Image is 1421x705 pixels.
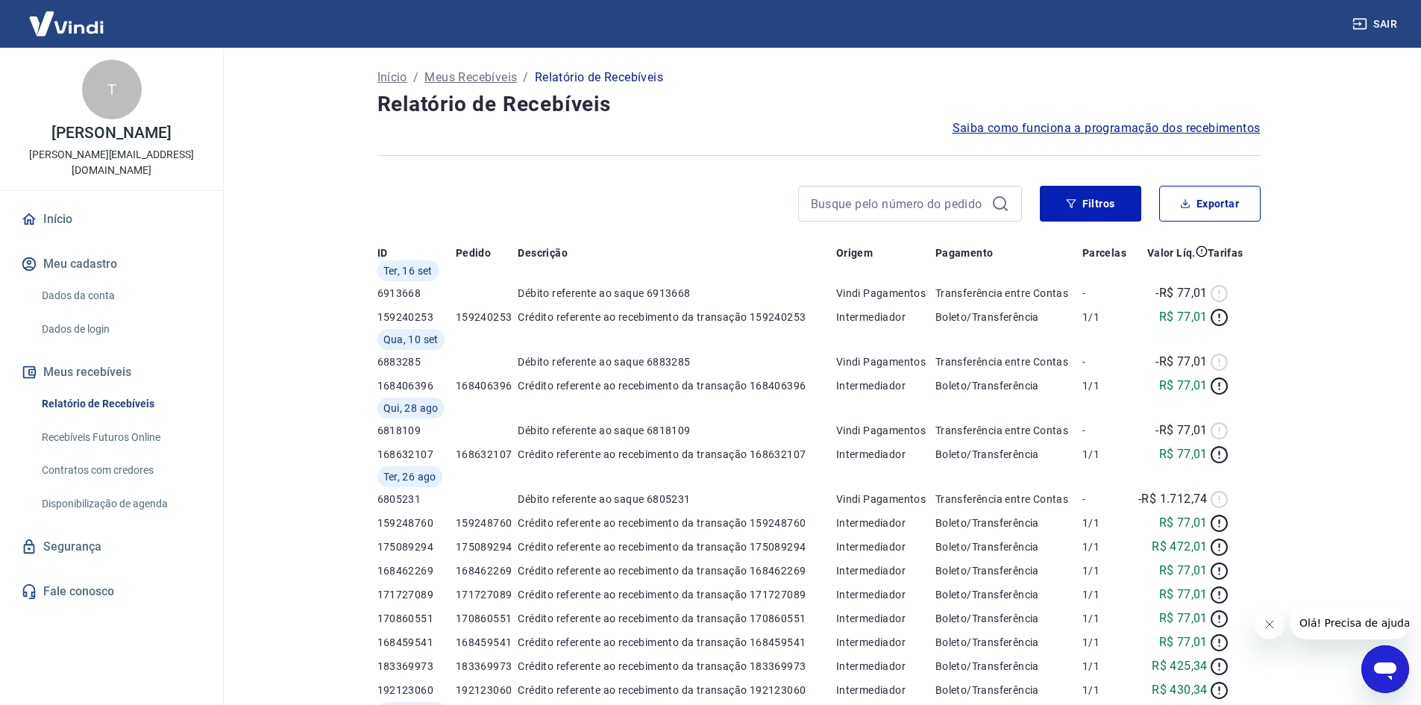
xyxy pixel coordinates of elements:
[1082,683,1131,698] p: 1/1
[836,683,935,698] p: Intermediador
[518,447,835,462] p: Crédito referente ao recebimento da transação 168632107
[1159,562,1208,580] p: R$ 77,01
[836,423,935,438] p: Vindi Pagamentos
[1082,659,1131,674] p: 1/1
[377,563,456,578] p: 168462269
[1082,354,1131,369] p: -
[18,1,115,46] img: Vindi
[456,516,518,530] p: 159248760
[18,530,205,563] a: Segurança
[36,314,205,345] a: Dados de login
[377,69,407,87] p: Início
[18,356,205,389] button: Meus recebíveis
[935,635,1082,650] p: Boleto/Transferência
[1082,539,1131,554] p: 1/1
[383,469,436,484] span: Ter, 26 ago
[456,587,518,602] p: 171727089
[1082,611,1131,626] p: 1/1
[518,423,835,438] p: Débito referente ao saque 6818109
[1082,492,1131,507] p: -
[413,69,418,87] p: /
[383,332,439,347] span: Qua, 10 set
[935,286,1082,301] p: Transferência entre Contas
[935,423,1082,438] p: Transferência entre Contas
[456,683,518,698] p: 192123060
[1082,423,1131,438] p: -
[36,389,205,419] a: Relatório de Recebíveis
[1349,10,1403,38] button: Sair
[456,447,518,462] p: 168632107
[51,125,171,141] p: [PERSON_NAME]
[518,310,835,325] p: Crédito referente ao recebimento da transação 159240253
[935,587,1082,602] p: Boleto/Transferência
[836,378,935,393] p: Intermediador
[935,310,1082,325] p: Boleto/Transferência
[1159,186,1261,222] button: Exportar
[377,286,456,301] p: 6913668
[1147,245,1196,260] p: Valor Líq.
[836,286,935,301] p: Vindi Pagamentos
[1082,447,1131,462] p: 1/1
[377,310,456,325] p: 159240253
[836,587,935,602] p: Intermediador
[1155,422,1208,439] p: -R$ 77,01
[377,423,456,438] p: 6818109
[518,516,835,530] p: Crédito referente ao recebimento da transação 159248760
[1082,378,1131,393] p: 1/1
[1159,586,1208,604] p: R$ 77,01
[1159,308,1208,326] p: R$ 77,01
[836,310,935,325] p: Intermediador
[535,69,663,87] p: Relatório de Recebíveis
[1082,635,1131,650] p: 1/1
[1082,286,1131,301] p: -
[518,354,835,369] p: Débito referente ao saque 6883285
[518,378,835,393] p: Crédito referente ao recebimento da transação 168406396
[523,69,528,87] p: /
[1082,245,1126,260] p: Parcelas
[518,492,835,507] p: Débito referente ao saque 6805231
[518,245,568,260] p: Descrição
[9,10,125,22] span: Olá! Precisa de ajuda?
[935,354,1082,369] p: Transferência entre Contas
[811,192,985,215] input: Busque pelo número do pedido
[1159,445,1208,463] p: R$ 77,01
[377,611,456,626] p: 170860551
[935,378,1082,393] p: Boleto/Transferência
[377,516,456,530] p: 159248760
[377,378,456,393] p: 168406396
[18,203,205,236] a: Início
[36,281,205,311] a: Dados da conta
[518,563,835,578] p: Crédito referente ao recebimento da transação 168462269
[377,492,456,507] p: 6805231
[1155,353,1208,371] p: -R$ 77,01
[456,659,518,674] p: 183369973
[377,90,1261,119] h4: Relatório de Recebíveis
[953,119,1261,137] span: Saiba como funciona a programação dos recebimentos
[1138,490,1208,508] p: -R$ 1.712,74
[1082,310,1131,325] p: 1/1
[383,263,433,278] span: Ter, 16 set
[383,401,439,416] span: Qui, 28 ago
[1152,538,1208,556] p: R$ 472,01
[18,248,205,281] button: Meu cadastro
[836,447,935,462] p: Intermediador
[36,422,205,453] a: Recebíveis Futuros Online
[1082,563,1131,578] p: 1/1
[456,310,518,325] p: 159240253
[36,489,205,519] a: Disponibilização de agenda
[377,539,456,554] p: 175089294
[836,245,873,260] p: Origem
[518,286,835,301] p: Débito referente ao saque 6913668
[82,60,142,119] div: T
[935,516,1082,530] p: Boleto/Transferência
[1255,610,1284,639] iframe: Fechar mensagem
[456,635,518,650] p: 168459541
[836,611,935,626] p: Intermediador
[377,659,456,674] p: 183369973
[1361,645,1409,693] iframe: Botão para abrir a janela de mensagens
[1152,657,1208,675] p: R$ 425,34
[377,587,456,602] p: 171727089
[1159,610,1208,627] p: R$ 77,01
[935,492,1082,507] p: Transferência entre Contas
[518,539,835,554] p: Crédito referente ao recebimento da transação 175089294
